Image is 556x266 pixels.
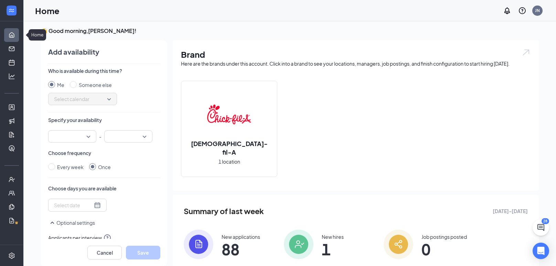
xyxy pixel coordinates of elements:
button: ChatActive [533,219,549,236]
p: - [99,130,101,143]
svg: SmallChevronUp [48,219,56,227]
span: 88 [222,243,260,255]
span: Applicants per interview [48,234,160,242]
img: Chick-fil-A [207,92,251,136]
p: Choose days you are available [48,185,160,192]
div: Me [57,81,64,89]
span: Select calendar [54,94,111,104]
svg: Notifications [503,7,511,15]
h3: 👋 Good morning, [PERSON_NAME] ! [41,27,539,35]
span: 1 location [218,158,240,165]
div: JN [535,8,540,13]
button: SmallChevronUpOptional settings [48,219,95,227]
p: Choose frequency [48,149,160,156]
button: Save [126,246,160,259]
img: icon [284,230,313,259]
div: Job postings posted [421,233,467,240]
span: Summary of last week [184,205,264,217]
h2: [DEMOGRAPHIC_DATA]-fil-A [181,139,277,156]
button: Cancel [87,246,122,259]
div: Someone else [79,81,112,89]
span: [DATE] - [DATE] [493,207,528,215]
div: Home [29,29,46,41]
p: Who is available during this time? [48,67,160,74]
div: 28 [542,218,549,224]
svg: UserCheck [8,176,15,183]
div: Open Intercom Messenger [533,243,549,259]
svg: QuestionInfo [103,234,111,242]
svg: WorkstreamLogo [8,7,15,14]
div: New applications [222,233,260,240]
div: Here are the brands under this account. Click into a brand to see your locations, managers, job p... [181,60,531,67]
span: 0 [421,243,467,255]
h4: Add availability [48,47,99,57]
div: Every week [57,163,84,171]
h1: Home [35,5,60,16]
img: open.6027fd2a22e1237b5b06.svg [522,48,531,56]
div: Once [98,163,111,171]
p: Specify your availability [48,117,160,123]
svg: Settings [8,252,15,259]
input: Select date [54,201,93,209]
h1: Brand [181,48,531,60]
svg: ChatActive [537,223,545,232]
svg: Analysis [8,73,15,80]
span: 1 [322,243,344,255]
img: icon [184,230,213,259]
img: icon [384,230,413,259]
div: New hires [322,233,344,240]
svg: QuestionInfo [518,7,526,15]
